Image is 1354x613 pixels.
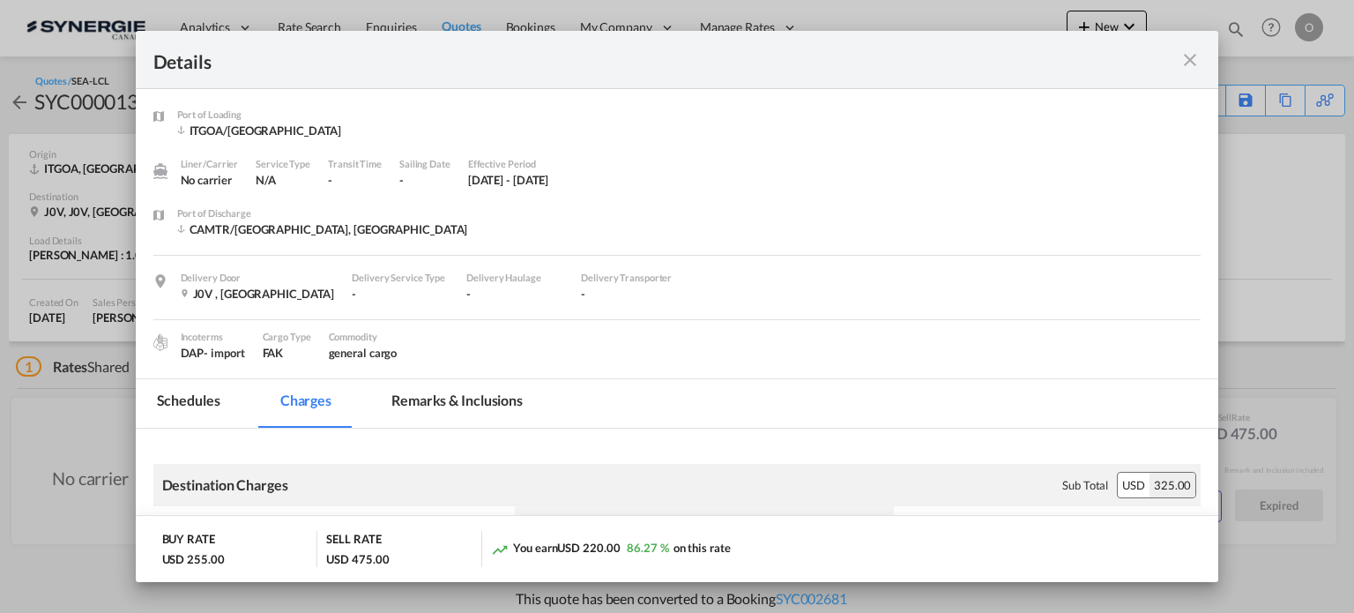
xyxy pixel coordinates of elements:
div: Transit Time [328,156,382,172]
md-icon: icon-trending-up [491,541,509,558]
div: Delivery Door [181,270,335,286]
div: SELL RATE [326,531,381,551]
div: USD [1118,473,1149,497]
div: Cargo Type [263,329,311,345]
span: USD 220.00 [557,541,620,555]
div: Delivery Transporter [581,270,678,286]
div: J0V , Canada [181,286,335,302]
div: USD 475.00 [326,551,389,567]
div: Liner/Carrier [181,156,239,172]
div: 7 Oct 2024 - 24 Aug 2025 [468,172,549,188]
div: CAMTR/Montreal, QC [177,221,468,237]
div: Details [153,49,1097,71]
div: No carrier [181,172,239,188]
md-icon: icon-close fg-AAA8AD m-0 cursor [1179,49,1201,71]
div: USD 255.00 [162,551,225,567]
md-tab-item: Remarks & Inclusions [370,379,544,428]
div: - [352,286,449,302]
div: ITGOA/Genova [177,123,342,138]
span: general cargo [329,346,398,360]
div: Service Type [256,156,310,172]
md-dialog: Port of Loading ... [136,31,1219,583]
md-tab-item: Schedules [136,379,242,428]
div: DAP [181,345,245,361]
div: Port of Discharge [177,206,468,221]
div: Sailing Date [399,156,450,172]
div: 325.00 [1149,473,1195,497]
div: - [399,172,450,188]
div: Effective Period [468,156,549,172]
div: You earn on this rate [491,540,730,558]
div: - [466,286,563,302]
div: - [328,172,382,188]
md-pagination-wrapper: Use the left and right arrow keys to navigate between tabs [136,379,562,428]
div: Delivery Service Type [352,270,449,286]
div: Delivery Haulage [466,270,563,286]
span: 86.27 % [627,541,668,555]
div: FAK [263,345,311,361]
span: N/A [256,173,276,187]
div: Destination Charges [162,475,288,495]
div: - [581,286,678,302]
div: Incoterms [181,329,245,345]
md-tab-item: Charges [259,379,353,428]
div: - import [204,345,244,361]
div: Port of Loading [177,107,342,123]
img: cargo.png [151,333,170,352]
div: Sub Total [1062,477,1108,493]
div: BUY RATE [162,531,215,551]
div: Commodity [329,329,398,345]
